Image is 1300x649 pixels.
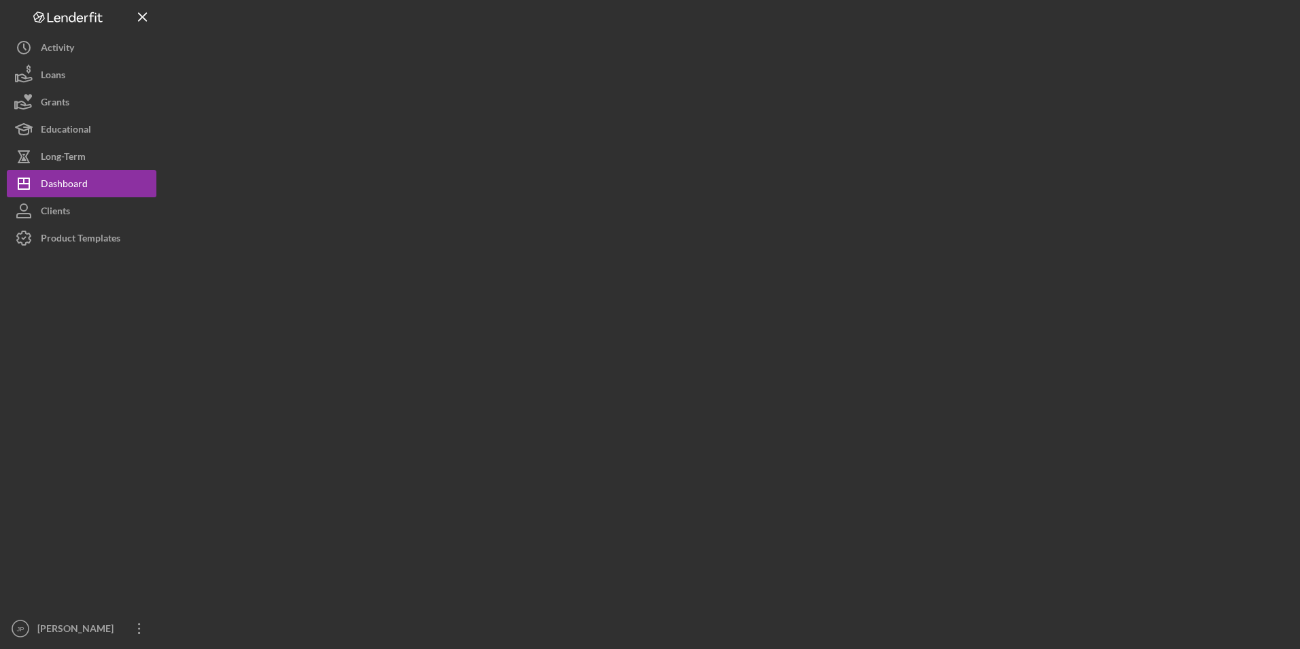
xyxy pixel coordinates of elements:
[34,615,122,646] div: [PERSON_NAME]
[41,224,120,255] div: Product Templates
[41,170,88,201] div: Dashboard
[7,224,156,252] button: Product Templates
[7,615,156,642] button: JP[PERSON_NAME]
[7,61,156,88] button: Loans
[7,116,156,143] button: Educational
[7,88,156,116] button: Grants
[7,34,156,61] button: Activity
[41,88,69,119] div: Grants
[41,34,74,65] div: Activity
[41,61,65,92] div: Loans
[41,116,91,146] div: Educational
[7,143,156,170] button: Long-Term
[7,170,156,197] button: Dashboard
[41,197,70,228] div: Clients
[16,625,24,633] text: JP
[41,143,86,173] div: Long-Term
[7,197,156,224] button: Clients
